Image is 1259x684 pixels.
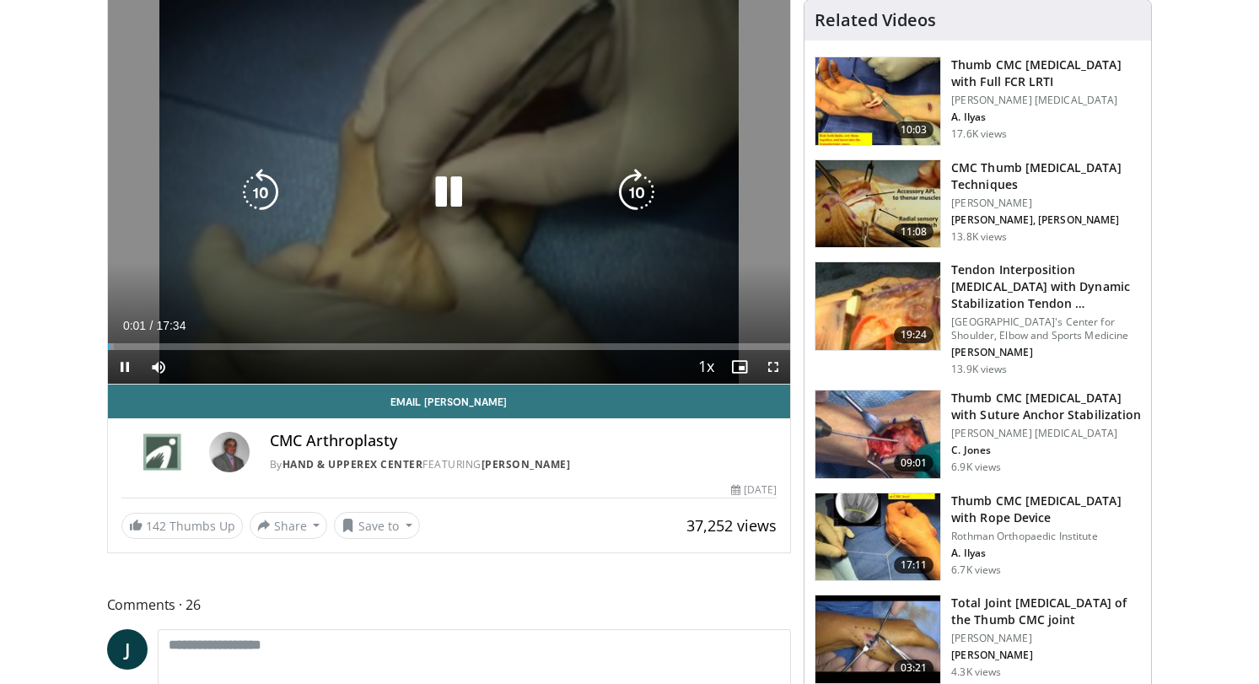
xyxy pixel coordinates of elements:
[686,515,777,536] span: 37,252 views
[951,632,1141,645] p: [PERSON_NAME]
[951,159,1141,193] h3: CMC Thumb [MEDICAL_DATA] Techniques
[756,350,790,384] button: Fullscreen
[951,460,1001,474] p: 6.9K views
[894,455,934,471] span: 09:01
[121,432,202,472] img: Hand & UpperEx Center
[107,594,792,616] span: Comments 26
[951,563,1001,577] p: 6.7K views
[815,10,936,30] h4: Related Videos
[121,513,243,539] a: 142 Thumbs Up
[334,512,420,539] button: Save to
[156,319,186,332] span: 17:34
[951,390,1141,423] h3: Thumb CMC [MEDICAL_DATA] with Suture Anchor Stabilization
[951,127,1007,141] p: 17.6K views
[894,121,934,138] span: 10:03
[482,457,571,471] a: [PERSON_NAME]
[951,665,1001,679] p: 4.3K views
[951,346,1141,359] p: [PERSON_NAME]
[815,595,1141,684] a: 03:21 Total Joint [MEDICAL_DATA] of the Thumb CMC joint [PERSON_NAME] [PERSON_NAME] 4.3K views
[951,649,1141,662] p: [PERSON_NAME]
[951,595,1141,628] h3: Total Joint [MEDICAL_DATA] of the Thumb CMC joint
[270,457,777,472] div: By FEATURING
[951,444,1141,457] p: C. Jones
[815,493,940,581] img: 3dd28f59-120c-44a4-8b3f-33a431ef1eb2.150x105_q85_crop-smart_upscale.jpg
[108,385,791,418] a: Email [PERSON_NAME]
[815,390,940,478] img: 6c4ab8d9-ead7-46ab-bb92-4bf4fe9ee6dd.150x105_q85_crop-smart_upscale.jpg
[815,261,1141,376] a: 19:24 Tendon Interposition [MEDICAL_DATA] with Dynamic Stabilization Tendon … [GEOGRAPHIC_DATA]'s...
[951,530,1141,543] p: Rothman Orthopaedic Institute
[951,57,1141,90] h3: Thumb CMC [MEDICAL_DATA] with Full FCR LRTI
[815,262,940,350] img: rosenwasser_basal_joint_1.png.150x105_q85_crop-smart_upscale.jpg
[815,595,940,683] img: 51edd303-7de5-4ef0-9af9-b887b8ed4e25.150x105_q85_crop-smart_upscale.jpg
[689,350,723,384] button: Playback Rate
[731,482,777,498] div: [DATE]
[270,432,777,450] h4: CMC Arthroplasty
[815,57,1141,146] a: 10:03 Thumb CMC [MEDICAL_DATA] with Full FCR LRTI [PERSON_NAME] [MEDICAL_DATA] A. Ilyas 17.6K views
[815,390,1141,479] a: 09:01 Thumb CMC [MEDICAL_DATA] with Suture Anchor Stabilization [PERSON_NAME] [MEDICAL_DATA] C. J...
[951,197,1141,210] p: [PERSON_NAME]
[108,350,142,384] button: Pause
[142,350,175,384] button: Mute
[894,224,934,240] span: 11:08
[815,57,940,145] img: 155faa92-facb-4e6b-8eb7-d2d6db7ef378.150x105_q85_crop-smart_upscale.jpg
[282,457,423,471] a: Hand & UpperEx Center
[951,427,1141,440] p: [PERSON_NAME] [MEDICAL_DATA]
[250,512,328,539] button: Share
[951,230,1007,244] p: 13.8K views
[894,660,934,676] span: 03:21
[723,350,756,384] button: Enable picture-in-picture mode
[107,629,148,670] a: J
[123,319,146,332] span: 0:01
[815,493,1141,582] a: 17:11 Thumb CMC [MEDICAL_DATA] with Rope Device Rothman Orthopaedic Institute A. Ilyas 6.7K views
[150,319,153,332] span: /
[951,493,1141,526] h3: Thumb CMC [MEDICAL_DATA] with Rope Device
[951,110,1141,124] p: A. Ilyas
[951,363,1007,376] p: 13.9K views
[815,160,940,248] img: 08bc6ee6-87c4-498d-b9ad-209c97b58688.150x105_q85_crop-smart_upscale.jpg
[146,518,166,534] span: 142
[815,159,1141,249] a: 11:08 CMC Thumb [MEDICAL_DATA] Techniques [PERSON_NAME] [PERSON_NAME], [PERSON_NAME] 13.8K views
[951,94,1141,107] p: [PERSON_NAME] [MEDICAL_DATA]
[209,432,250,472] img: Avatar
[951,315,1141,342] p: [GEOGRAPHIC_DATA]'s Center for Shoulder, Elbow and Sports Medicine
[108,343,791,350] div: Progress Bar
[951,261,1141,312] h3: Tendon Interposition [MEDICAL_DATA] with Dynamic Stabilization Tendon …
[951,547,1141,560] p: A. Ilyas
[951,213,1141,227] p: [PERSON_NAME], [PERSON_NAME]
[894,326,934,343] span: 19:24
[894,557,934,574] span: 17:11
